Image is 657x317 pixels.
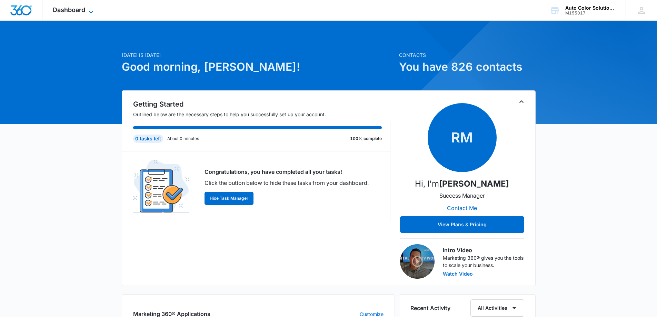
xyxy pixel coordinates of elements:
[439,191,485,200] p: Success Manager
[399,51,536,59] p: Contacts
[205,192,253,205] button: Hide Task Manager
[133,99,390,109] h2: Getting Started
[205,179,369,187] p: Click the button below to hide these tasks from your dashboard.
[133,111,390,118] p: Outlined below are the necessary steps to help you successfully set up your account.
[440,200,484,216] button: Contact Me
[400,216,524,233] button: View Plans & Pricing
[439,179,509,189] strong: [PERSON_NAME]
[410,304,450,312] h6: Recent Activity
[122,51,395,59] p: [DATE] is [DATE]
[443,246,524,254] h3: Intro Video
[565,5,616,11] div: account name
[517,98,526,106] button: Toggle Collapse
[443,254,524,269] p: Marketing 360® gives you the tools to scale your business.
[443,271,473,276] button: Watch Video
[470,299,524,317] button: All Activities
[133,135,163,143] div: 0 tasks left
[565,11,616,16] div: account id
[53,6,85,13] span: Dashboard
[350,136,382,142] p: 100% complete
[400,244,435,279] img: Intro Video
[428,103,497,172] span: RM
[399,59,536,75] h1: You have 826 contacts
[167,136,199,142] p: About 0 minutes
[122,59,395,75] h1: Good morning, [PERSON_NAME]!
[415,178,509,190] p: Hi, I'm
[205,168,369,176] p: Congratulations, you have completed all your tasks!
